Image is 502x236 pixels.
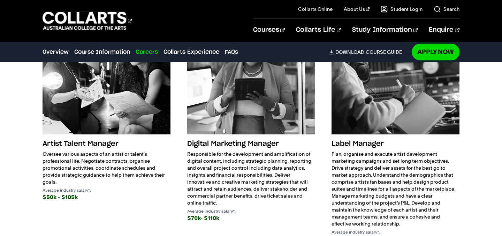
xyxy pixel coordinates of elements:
[329,49,408,55] a: DownloadCourse Guide
[253,19,285,42] a: Courses
[225,48,238,56] a: FAQs
[332,150,459,227] p: Plan, organise and execute artist development marketing campaigns and set long term objectives. D...
[344,6,370,13] a: About Us
[187,137,315,150] h3: Digital Marketing Manager
[352,19,418,42] a: Study Information
[434,6,459,13] a: Search
[412,44,459,60] a: Apply Now
[43,150,170,185] p: Oversee various aspects of an artist or talent's professional life. Negotiate contracts, organise...
[136,48,158,56] a: Careers
[187,209,315,213] p: Average industry salary*:
[43,137,170,150] h3: Artist Talent Manager
[429,19,459,42] a: Enquire
[332,137,459,150] h3: Label Manager
[163,48,219,56] a: Collarts Experience
[296,19,341,42] a: Collarts Life
[335,49,364,55] span: Download
[74,48,130,56] a: Course Information
[332,230,459,234] p: Average industry salary*:
[43,11,132,31] div: Go to homepage
[43,48,69,56] a: Overview
[298,6,333,13] a: Collarts Online
[187,213,315,223] div: $70k- $110k
[43,188,170,192] p: Average industry salary*:
[381,6,423,13] a: Student Login
[187,150,315,206] p: Responsible for the development and amplification of digital content, including strategic plannin...
[43,192,170,202] div: $50k - $105k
